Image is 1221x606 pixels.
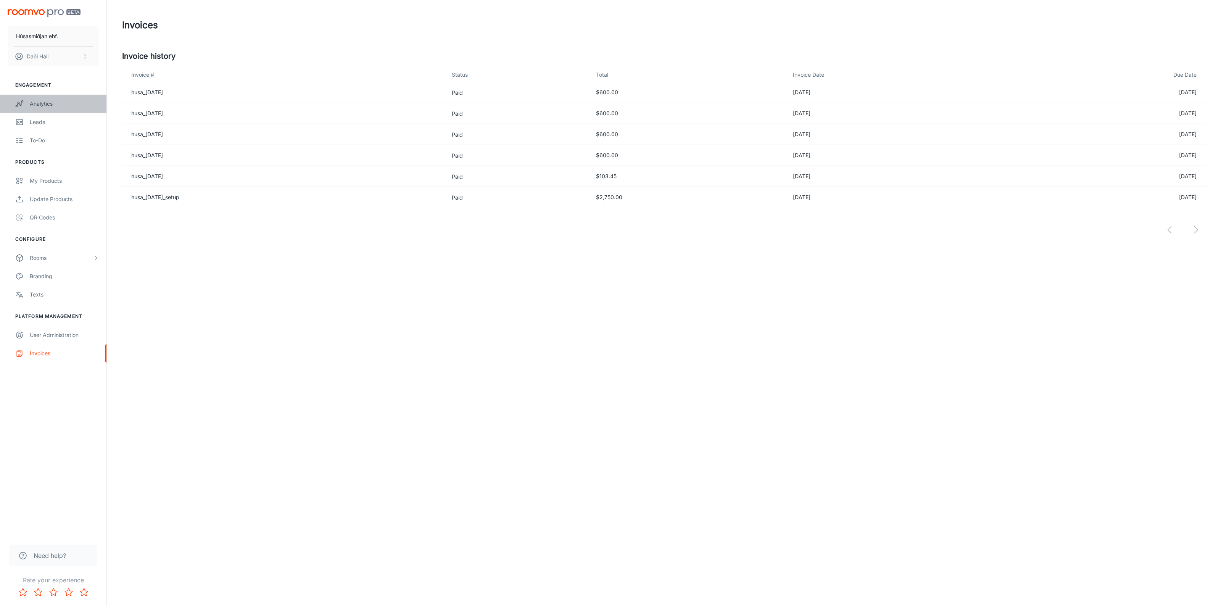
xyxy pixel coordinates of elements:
[27,52,48,61] p: Daði Hall
[590,187,787,208] td: $2,750.00
[30,118,99,126] div: Leads
[16,32,58,40] p: Húsasmiðjan ehf.
[1009,145,1206,166] td: [DATE]
[446,68,590,82] th: Status
[787,124,1009,145] td: [DATE]
[590,68,787,82] th: Total
[30,254,93,262] div: Rooms
[590,166,787,187] td: $103.45
[122,68,446,82] th: Invoice #
[787,103,1009,124] td: [DATE]
[452,131,584,139] p: Paid
[787,145,1009,166] td: [DATE]
[122,50,1206,62] h5: Invoice history
[1009,187,1206,208] td: [DATE]
[590,124,787,145] td: $600.00
[131,110,163,116] a: husa_[DATE]
[8,9,81,17] img: Roomvo PRO Beta
[1009,124,1206,145] td: [DATE]
[1009,166,1206,187] td: [DATE]
[1009,103,1206,124] td: [DATE]
[131,131,163,137] a: husa_[DATE]
[30,100,99,108] div: Analytics
[8,47,99,66] button: Daði Hall
[590,82,787,103] td: $600.00
[1009,68,1206,82] th: Due Date
[787,82,1009,103] td: [DATE]
[131,152,163,158] a: husa_[DATE]
[452,110,584,118] p: Paid
[30,195,99,203] div: Update Products
[590,145,787,166] td: $600.00
[30,177,99,185] div: My Products
[30,213,99,222] div: QR Codes
[590,103,787,124] td: $600.00
[30,136,99,145] div: To-do
[452,151,584,160] p: Paid
[452,172,584,181] p: Paid
[787,187,1009,208] td: [DATE]
[131,173,163,179] a: husa_[DATE]
[452,89,584,97] p: Paid
[8,26,99,46] button: Húsasmiðjan ehf.
[452,193,584,201] p: Paid
[1009,82,1206,103] td: [DATE]
[131,89,163,95] a: husa_[DATE]
[787,68,1009,82] th: Invoice Date
[787,166,1009,187] td: [DATE]
[122,18,158,32] h1: Invoices
[131,194,179,200] a: husa_[DATE]_setup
